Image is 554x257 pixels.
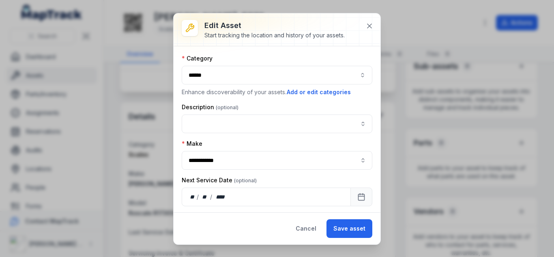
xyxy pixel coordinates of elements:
div: / [210,193,213,201]
div: Start tracking the location and history of your assets. [204,31,345,39]
div: day, [189,193,197,201]
input: asset-edit:cf[9e2fc107-2520-4a87-af5f-f70990c66785]-label [182,151,372,170]
button: Calendar [350,188,372,206]
button: Cancel [289,219,323,238]
div: year, [213,193,228,201]
label: Description [182,103,238,111]
input: asset-edit:description-label [182,114,372,133]
h3: Edit asset [204,20,345,31]
label: Category [182,54,213,63]
label: Next Service Date [182,176,257,184]
div: / [197,193,200,201]
label: Make [182,140,202,148]
button: Add or edit categories [286,88,351,97]
div: month, [200,193,210,201]
button: Save asset [326,219,372,238]
p: Enhance discoverability of your assets. [182,88,372,97]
